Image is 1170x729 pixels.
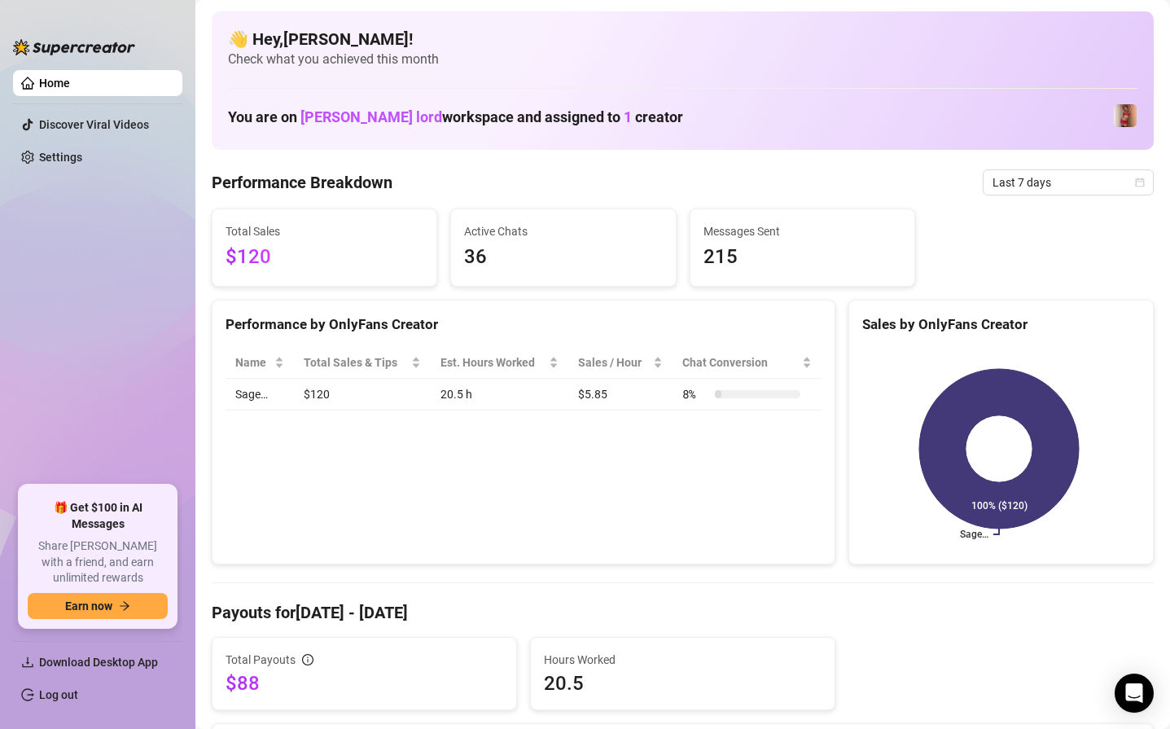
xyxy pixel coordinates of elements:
button: Earn nowarrow-right [28,593,168,619]
span: Active Chats [464,222,662,240]
span: info-circle [302,654,313,665]
span: $120 [226,242,423,273]
span: 20.5 [544,670,822,696]
text: Sage… [960,529,988,540]
span: 8 % [682,385,708,403]
span: Chat Conversion [682,354,799,371]
span: Last 7 days [993,170,1144,195]
span: calendar [1135,178,1145,187]
td: Sage… [226,379,294,411]
div: Est. Hours Worked [440,354,546,371]
th: Chat Conversion [673,347,822,379]
h4: 👋 Hey, [PERSON_NAME] ! [228,28,1137,51]
span: 1 [624,108,632,125]
a: Discover Viral Videos [39,118,149,131]
h4: Performance Breakdown [212,171,392,194]
a: Home [39,77,70,90]
span: $88 [226,670,503,696]
img: Sage [1114,104,1137,127]
span: Download Desktop App [39,656,158,669]
span: 215 [703,242,901,273]
span: Total Sales [226,222,423,240]
h1: You are on workspace and assigned to creator [228,108,683,126]
span: 🎁 Get $100 in AI Messages [28,500,168,532]
span: Hours Worked [544,651,822,669]
h4: Payouts for [DATE] - [DATE] [212,601,1154,624]
span: Total Payouts [226,651,296,669]
span: Share [PERSON_NAME] with a friend, and earn unlimited rewards [28,538,168,586]
td: 20.5 h [431,379,568,411]
span: 36 [464,242,662,273]
span: Check what you achieved this month [228,51,1137,68]
span: Earn now [65,599,112,613]
span: download [21,656,34,669]
span: [PERSON_NAME] lord [300,108,442,125]
span: Messages Sent [703,222,901,240]
span: Sales / Hour [578,354,650,371]
div: Sales by OnlyFans Creator [862,314,1140,336]
span: Total Sales & Tips [304,354,408,371]
span: Name [235,354,271,371]
span: arrow-right [119,600,130,612]
th: Sales / Hour [568,347,673,379]
td: $5.85 [568,379,673,411]
div: Open Intercom Messenger [1115,674,1154,713]
a: Log out [39,688,78,701]
div: Performance by OnlyFans Creator [226,314,822,336]
th: Name [226,347,294,379]
img: logo-BBDzfeDw.svg [13,39,135,55]
a: Settings [39,151,82,164]
td: $120 [294,379,431,411]
th: Total Sales & Tips [294,347,431,379]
